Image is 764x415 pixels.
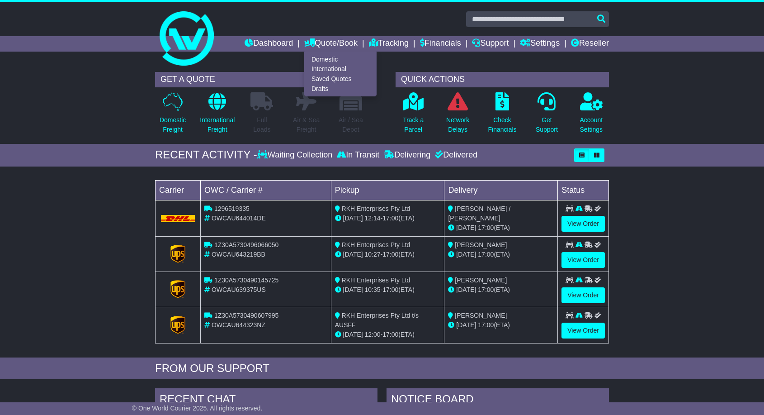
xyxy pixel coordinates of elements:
span: [DATE] [456,224,476,231]
span: [PERSON_NAME] / [PERSON_NAME] [448,205,510,222]
span: [PERSON_NAME] [455,312,507,319]
img: GetCarrierServiceLogo [170,316,186,334]
td: Carrier [156,180,201,200]
span: OWCAU639375US [212,286,266,293]
span: 12:00 [365,331,381,338]
a: NetworkDelays [446,92,470,139]
p: Air & Sea Freight [293,115,320,134]
span: 1296519335 [214,205,250,212]
img: GetCarrierServiceLogo [170,280,186,298]
p: Account Settings [580,115,603,134]
span: [PERSON_NAME] [455,277,507,284]
div: (ETA) [448,250,554,259]
div: FROM OUR SUPPORT [155,362,609,375]
a: InternationalFreight [199,92,235,139]
span: OWCAU644014DE [212,215,266,222]
span: 17:00 [478,321,494,329]
a: Drafts [305,84,376,94]
div: Waiting Collection [257,150,335,160]
span: [PERSON_NAME] [455,241,507,248]
span: 10:35 [365,286,381,293]
p: Network Delays [446,115,469,134]
span: [DATE] [456,321,476,329]
span: 17:00 [382,251,398,258]
div: RECENT ACTIVITY - [155,148,257,162]
a: Reseller [571,36,609,52]
div: Quote/Book [304,52,377,96]
td: Status [558,180,609,200]
a: View Order [561,323,605,339]
div: - (ETA) [335,214,441,223]
a: Financials [420,36,461,52]
div: Delivering [382,150,433,160]
span: [DATE] [456,286,476,293]
span: [DATE] [343,251,363,258]
span: 17:00 [382,286,398,293]
span: 1Z30A5730490145725 [214,277,278,284]
div: GET A QUOTE [155,72,368,87]
p: Full Loads [250,115,273,134]
span: [DATE] [456,251,476,258]
span: 1Z30A5730496066050 [214,241,278,248]
div: (ETA) [448,285,554,295]
a: Quote/Book [304,36,358,52]
span: RKH Enterprises Pty Ltd [342,241,410,248]
div: RECENT CHAT [155,388,377,413]
p: International Freight [200,115,235,134]
span: OWCAU644323NZ [212,321,265,329]
div: In Transit [335,150,382,160]
span: RKH Enterprises Pty Ltd [342,205,410,212]
div: (ETA) [448,223,554,233]
span: RKH Enterprises Pty Ltd [342,277,410,284]
span: 12:14 [365,215,381,222]
a: DomesticFreight [159,92,186,139]
p: Get Support [536,115,558,134]
a: View Order [561,287,605,303]
a: International [305,64,376,74]
span: 17:00 [478,286,494,293]
p: Check Financials [488,115,517,134]
p: Air / Sea Depot [339,115,363,134]
span: 17:00 [478,224,494,231]
span: 1Z30A5730490607995 [214,312,278,319]
td: OWC / Carrier # [201,180,331,200]
a: Domestic [305,54,376,64]
span: 17:00 [478,251,494,258]
img: GetCarrierServiceLogo [170,245,186,263]
span: OWCAU643219BB [212,251,265,258]
a: View Order [561,216,605,232]
a: Tracking [369,36,409,52]
span: 17:00 [382,331,398,338]
td: Pickup [331,180,444,200]
p: Domestic Freight [160,115,186,134]
div: - (ETA) [335,250,441,259]
td: Delivery [444,180,558,200]
span: [DATE] [343,331,363,338]
span: 10:27 [365,251,381,258]
span: 17:00 [382,215,398,222]
p: Track a Parcel [403,115,424,134]
a: View Order [561,252,605,268]
a: GetSupport [535,92,558,139]
div: - (ETA) [335,285,441,295]
div: Delivered [433,150,477,160]
span: RKH Enterprises Pty Ltd t/s AUSFF [335,312,419,329]
span: [DATE] [343,215,363,222]
a: Settings [520,36,560,52]
span: © One World Courier 2025. All rights reserved. [132,405,263,412]
a: CheckFinancials [488,92,517,139]
div: - (ETA) [335,330,441,339]
div: QUICK ACTIONS [396,72,609,87]
a: Support [472,36,509,52]
span: [DATE] [343,286,363,293]
a: Saved Quotes [305,74,376,84]
img: DHL.png [161,215,195,222]
a: AccountSettings [580,92,604,139]
a: Dashboard [245,36,293,52]
a: Track aParcel [402,92,424,139]
div: (ETA) [448,320,554,330]
div: NOTICE BOARD [387,388,609,413]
